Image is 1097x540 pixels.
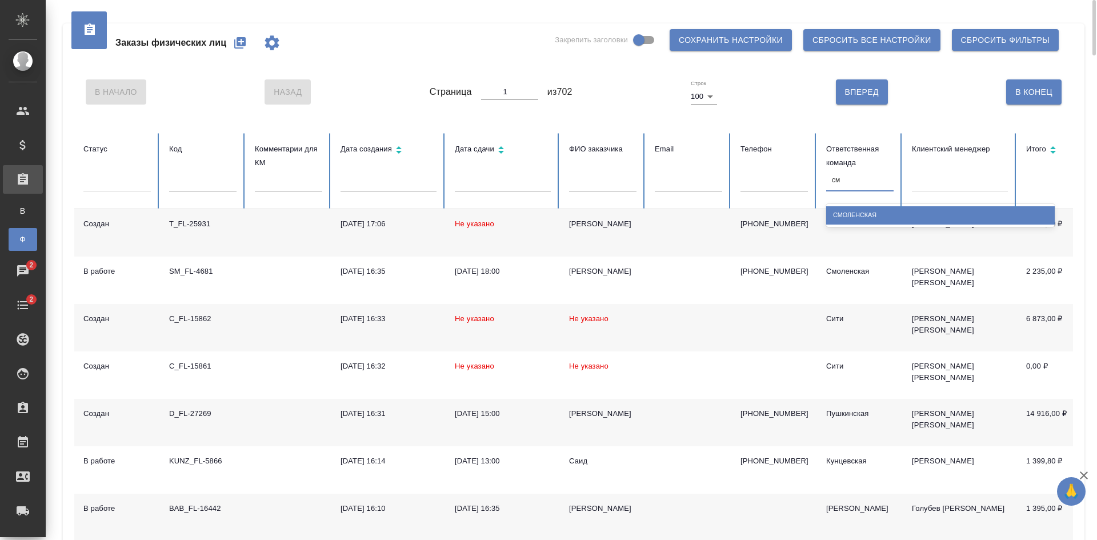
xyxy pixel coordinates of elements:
div: SM_FL-4681 [169,266,237,277]
div: Создан [83,361,151,372]
div: Статус [83,142,151,156]
div: [DATE] 16:14 [341,455,437,467]
td: [PERSON_NAME] [903,209,1017,257]
div: [DATE] 16:33 [341,313,437,325]
div: [DATE] 16:35 [341,266,437,277]
span: Сохранить настройки [679,33,783,47]
p: [PHONE_NUMBER] [740,266,808,277]
div: [DATE] 16:32 [341,361,437,372]
button: Сохранить настройки [670,29,792,51]
a: Ф [9,228,37,251]
div: Сортировка [341,142,437,159]
span: Не указано [569,362,608,370]
span: Страница [430,85,472,99]
div: KUNZ_FL-5866 [169,455,237,467]
div: [DATE] 13:00 [455,455,551,467]
span: В [14,205,31,217]
span: Сбросить фильтры [961,33,1050,47]
p: [PHONE_NUMBER] [740,408,808,419]
span: Сбросить все настройки [812,33,931,47]
button: Вперед [836,79,888,105]
span: Не указано [569,314,608,323]
div: Сити [826,313,894,325]
span: Ф [14,234,31,245]
div: [DATE] 16:35 [455,503,551,514]
td: [PERSON_NAME] [PERSON_NAME] [903,399,1017,446]
p: [PHONE_NUMBER] [740,218,808,230]
div: C_FL-15861 [169,361,237,372]
div: [PERSON_NAME] [826,503,894,514]
div: Пушкинская [826,408,894,419]
td: [PERSON_NAME] [PERSON_NAME] [903,304,1017,351]
span: Вперед [845,85,879,99]
div: Создан [83,218,151,230]
div: Создан [83,408,151,419]
div: T_FL-25931 [169,218,237,230]
div: C_FL-15862 [169,313,237,325]
td: [PERSON_NAME] [PERSON_NAME] [903,351,1017,399]
div: Клиентский менеджер [912,142,1008,156]
button: 🙏 [1057,477,1086,506]
div: Email [655,142,722,156]
td: [PERSON_NAME] [903,446,1017,494]
div: [PERSON_NAME] [569,266,636,277]
div: Кунцевская [826,455,894,467]
a: 2 [3,257,43,285]
button: В Конец [1006,79,1062,105]
div: Сити [826,361,894,372]
div: [PERSON_NAME] [569,503,636,514]
label: Строк [691,81,706,86]
div: [DATE] 15:00 [455,408,551,419]
a: В [9,199,37,222]
a: 2 [3,291,43,319]
div: [DATE] 17:06 [341,218,437,230]
span: из 702 [547,85,572,99]
div: Создан [83,313,151,325]
button: Сбросить все настройки [803,29,940,51]
div: D_FL-27269 [169,408,237,419]
div: 100 [691,89,717,105]
div: [PERSON_NAME] [569,218,636,230]
div: [DATE] 16:10 [341,503,437,514]
button: Сбросить фильтры [952,29,1059,51]
div: [DATE] 16:31 [341,408,437,419]
span: Не указано [455,314,494,323]
td: [PERSON_NAME] [PERSON_NAME] [903,257,1017,304]
div: Ответственная команда [826,142,894,170]
div: Смоленская [826,266,894,277]
div: Код [169,142,237,156]
div: [DATE] 18:00 [455,266,551,277]
span: Не указано [455,219,494,228]
div: Сортировка [1026,142,1094,159]
div: Саид [569,455,636,467]
span: Заказы физических лиц [115,36,226,50]
span: 🙏 [1062,479,1081,503]
div: В работе [83,455,151,467]
div: Комментарии для КМ [255,142,322,170]
div: Сортировка [455,142,551,159]
div: Телефон [740,142,808,156]
span: 2 [22,259,40,271]
span: 2 [22,294,40,305]
div: ФИО заказчика [569,142,636,156]
div: BAB_FL-16442 [169,503,237,514]
div: В работе [83,503,151,514]
span: Закрепить заголовки [555,34,628,46]
div: В работе [83,266,151,277]
button: Создать [226,29,254,57]
span: В Конец [1015,85,1052,99]
span: Не указано [455,362,494,370]
div: [PERSON_NAME] [569,408,636,419]
p: [PHONE_NUMBER] [740,455,808,467]
div: Смоленская [826,206,1055,224]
